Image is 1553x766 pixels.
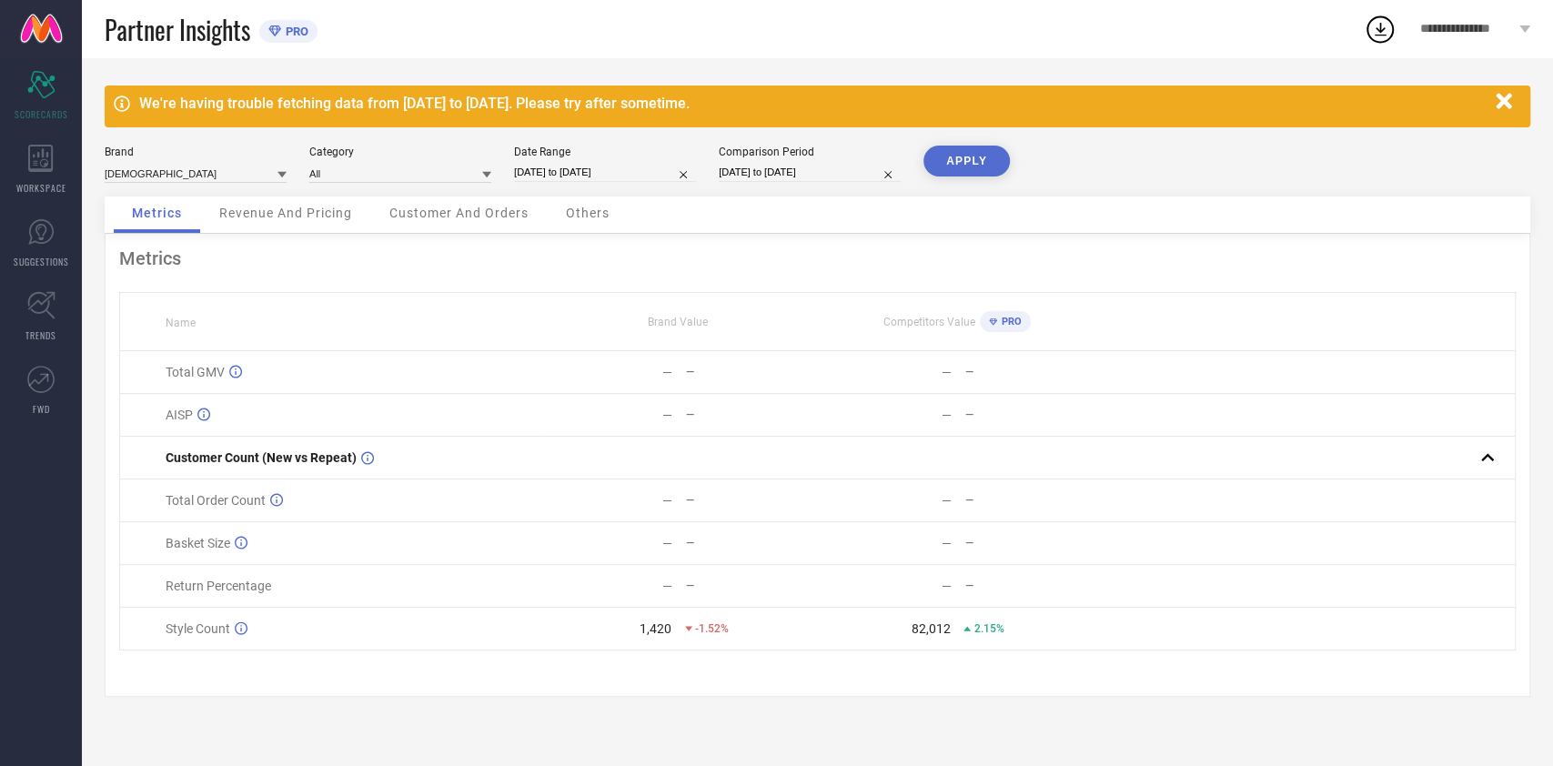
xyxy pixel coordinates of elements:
span: Basket Size [166,536,230,550]
span: WORKSPACE [16,181,66,195]
div: 82,012 [911,621,950,636]
span: Competitors Value [883,316,975,328]
span: Customer And Orders [389,206,529,220]
div: Open download list [1364,13,1397,45]
input: Select comparison period [719,163,901,182]
span: AISP [166,408,193,422]
div: — [662,579,672,593]
span: SCORECARDS [15,107,68,121]
span: Customer Count (New vs Repeat) [166,450,357,465]
button: APPLY [923,146,1010,176]
div: — [686,580,817,592]
span: 2.15% [973,622,1003,635]
div: — [941,365,951,379]
div: — [941,536,951,550]
div: Category [309,146,491,158]
div: — [941,493,951,508]
div: — [941,579,951,593]
div: 1,420 [640,621,671,636]
div: — [941,408,951,422]
div: We're having trouble fetching data from [DATE] to [DATE]. Please try after sometime. [139,95,1487,112]
div: — [964,366,1095,378]
span: SUGGESTIONS [14,255,69,268]
span: Style Count [166,621,230,636]
div: — [686,366,817,378]
span: Metrics [132,206,182,220]
div: Metrics [119,247,1516,269]
span: TRENDS [25,328,56,342]
span: PRO [997,316,1022,328]
div: Date Range [514,146,696,158]
span: Others [566,206,610,220]
span: Return Percentage [166,579,271,593]
div: — [686,494,817,507]
div: — [662,408,672,422]
div: — [686,537,817,549]
div: — [964,494,1095,507]
span: Brand Value [648,316,708,328]
span: Total Order Count [166,493,266,508]
div: — [662,536,672,550]
span: PRO [281,25,308,38]
div: — [686,408,817,421]
div: — [964,408,1095,421]
span: Total GMV [166,365,225,379]
div: Comparison Period [719,146,901,158]
div: Brand [105,146,287,158]
span: Revenue And Pricing [219,206,352,220]
input: Select date range [514,163,696,182]
div: — [964,537,1095,549]
div: — [662,493,672,508]
span: FWD [33,402,50,416]
div: — [662,365,672,379]
span: Name [166,317,196,329]
span: Partner Insights [105,11,250,48]
div: — [964,580,1095,592]
span: -1.52% [695,622,729,635]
